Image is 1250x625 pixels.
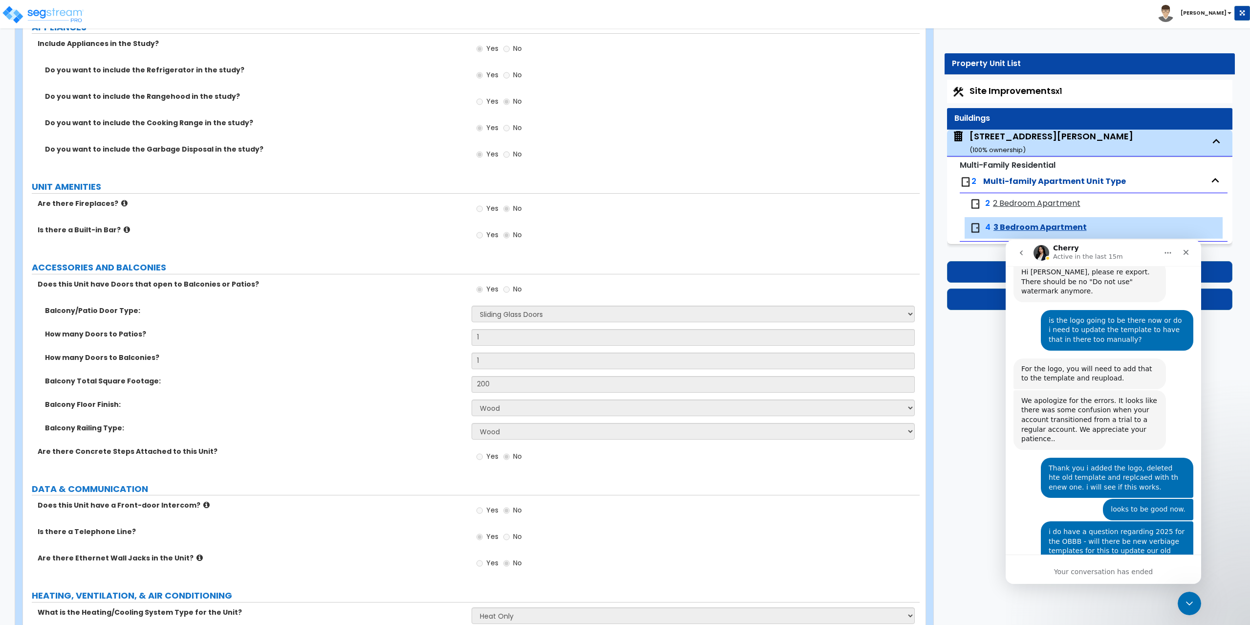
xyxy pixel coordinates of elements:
input: No [503,44,510,54]
small: x1 [1056,86,1062,96]
span: 3 Bedroom Apartment [993,222,1087,233]
input: No [503,70,510,81]
div: Property Unit List [952,58,1228,69]
div: Buildings [954,113,1226,124]
input: Yes [476,203,483,214]
b: [PERSON_NAME] [1181,9,1227,17]
label: How many Doors to Balconies? [45,353,464,362]
input: No [503,532,510,542]
span: Yes [486,284,498,294]
input: Yes [476,149,483,160]
span: Yes [486,532,498,541]
span: 2 Bedroom Apartment [993,198,1080,209]
span: 143 Skeele St. [952,130,1133,155]
label: Balcony/Patio Door Type: [45,306,464,315]
span: Yes [486,230,498,240]
input: No [503,96,510,107]
iframe: Intercom live chat [1006,240,1201,584]
span: Multi-family Apartment Unit Type [983,176,1126,187]
span: No [513,123,522,133]
label: Are there Ethernet Wall Jacks in the Unit? [38,553,464,563]
input: Yes [476,123,483,134]
input: Yes [476,70,483,81]
label: Balcony Total Square Footage: [45,376,464,386]
img: logo_pro_r.png [1,5,85,24]
label: Balcony Floor Finish: [45,400,464,409]
input: No [503,230,510,241]
label: Is there a Telephone Line? [38,527,464,536]
label: HEATING, VENTILATION, & AIR CONDITIONING [32,589,920,602]
img: Construction.png [952,86,965,98]
span: 2 [985,198,990,209]
span: Yes [486,505,498,515]
input: Yes [476,44,483,54]
span: Yes [486,203,498,213]
span: No [513,284,522,294]
label: Do you want to include the Refrigerator in the study? [45,65,464,75]
label: Do you want to include the Rangehood in the study? [45,91,464,101]
input: No [503,203,510,214]
span: 2 [971,176,976,187]
span: Yes [486,123,498,133]
input: Yes [476,96,483,107]
label: Balcony Railing Type: [45,423,464,433]
i: click for more info! [124,226,130,233]
input: Yes [476,451,483,462]
label: Do you want to include the Garbage Disposal in the study? [45,144,464,154]
span: No [513,230,522,240]
img: door.png [970,222,981,234]
span: Yes [486,70,498,80]
input: Yes [476,230,483,241]
button: Edit Enhanced Setup [947,289,1233,310]
input: No [503,505,510,516]
label: How many Doors to Patios? [45,329,464,339]
input: No [503,149,510,160]
img: door.png [960,176,971,188]
input: No [503,451,510,462]
span: Yes [486,558,498,568]
div: [STREET_ADDRESS][PERSON_NAME] [970,130,1133,155]
iframe: Intercom live chat [1178,592,1201,615]
img: door.png [970,198,981,210]
label: UNIT AMENITIES [32,180,920,193]
span: Site Improvements [970,85,1062,97]
input: No [503,123,510,134]
label: What is the Heating/Cooling System Type for the Unit? [38,607,464,617]
span: No [513,451,522,461]
input: Yes [476,558,483,569]
input: Yes [476,532,483,542]
input: No [503,284,510,295]
span: Yes [486,149,498,159]
span: No [513,203,522,213]
label: Does this Unit have a Front-door Intercom? [38,500,464,510]
span: Yes [486,96,498,106]
span: Yes [486,44,498,53]
i: click for more info! [121,200,128,207]
span: No [513,505,522,515]
span: No [513,532,522,541]
label: Are there Concrete Steps Attached to this Unit? [38,446,464,456]
small: Multi-Family Residential [960,159,1056,171]
span: No [513,70,522,80]
span: No [513,96,522,106]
